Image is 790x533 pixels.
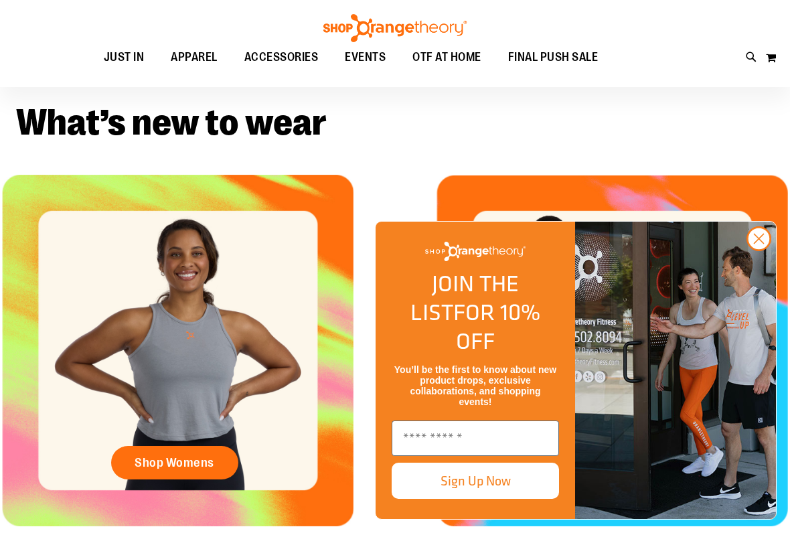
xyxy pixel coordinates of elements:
img: Shop Orangetheory [425,242,526,261]
span: OTF AT HOME [412,42,481,72]
span: JOIN THE LIST [410,266,519,329]
a: Shop Womens [111,446,238,479]
a: JUST IN [90,42,158,73]
input: Enter email [392,421,559,456]
a: APPAREL [157,42,231,73]
a: OTF AT HOME [399,42,495,73]
img: Shop Orangetheory [321,14,469,42]
span: ACCESSORIES [244,42,319,72]
button: Sign Up Now [392,463,559,499]
span: Shop Womens [135,455,214,470]
a: EVENTS [331,42,399,73]
h2: What’s new to wear [16,104,774,141]
span: JUST IN [104,42,145,72]
span: EVENTS [345,42,386,72]
span: APPAREL [171,42,218,72]
span: FOR 10% OFF [453,295,540,358]
img: Shop Orangtheory [575,222,776,519]
a: ACCESSORIES [231,42,332,73]
button: Close dialog [746,226,771,251]
span: FINAL PUSH SALE [508,42,599,72]
div: FLYOUT Form [362,208,790,533]
span: You’ll be the first to know about new product drops, exclusive collaborations, and shopping events! [394,364,556,407]
a: FINAL PUSH SALE [495,42,612,73]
